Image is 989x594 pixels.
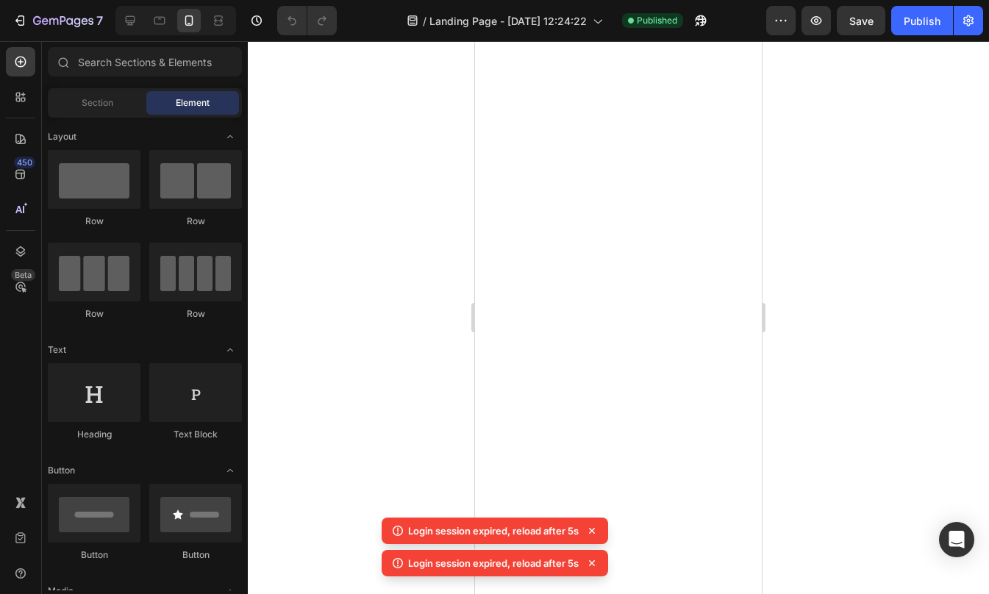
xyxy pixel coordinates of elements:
span: Published [637,14,677,27]
span: / [423,13,426,29]
iframe: Design area [475,41,762,594]
div: Row [149,215,242,228]
div: Row [48,215,140,228]
span: Text [48,343,66,357]
span: Save [849,15,874,27]
button: 7 [6,6,110,35]
span: Layout [48,130,76,143]
span: Button [48,464,75,477]
div: 450 [14,157,35,168]
span: Toggle open [218,338,242,362]
span: Element [176,96,210,110]
div: Heading [48,428,140,441]
button: Save [837,6,885,35]
span: Toggle open [218,459,242,482]
span: Toggle open [218,125,242,148]
span: Landing Page - [DATE] 12:24:22 [429,13,587,29]
p: Login session expired, reload after 5s [408,556,579,570]
p: 7 [96,12,103,29]
div: Text Block [149,428,242,441]
button: Publish [891,6,953,35]
div: Row [149,307,242,321]
div: Publish [904,13,940,29]
div: Row [48,307,140,321]
div: Open Intercom Messenger [939,522,974,557]
div: Button [149,548,242,562]
p: Login session expired, reload after 5s [408,523,579,538]
div: Beta [11,269,35,281]
div: Undo/Redo [277,6,337,35]
input: Search Sections & Elements [48,47,242,76]
div: Button [48,548,140,562]
span: Section [82,96,113,110]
